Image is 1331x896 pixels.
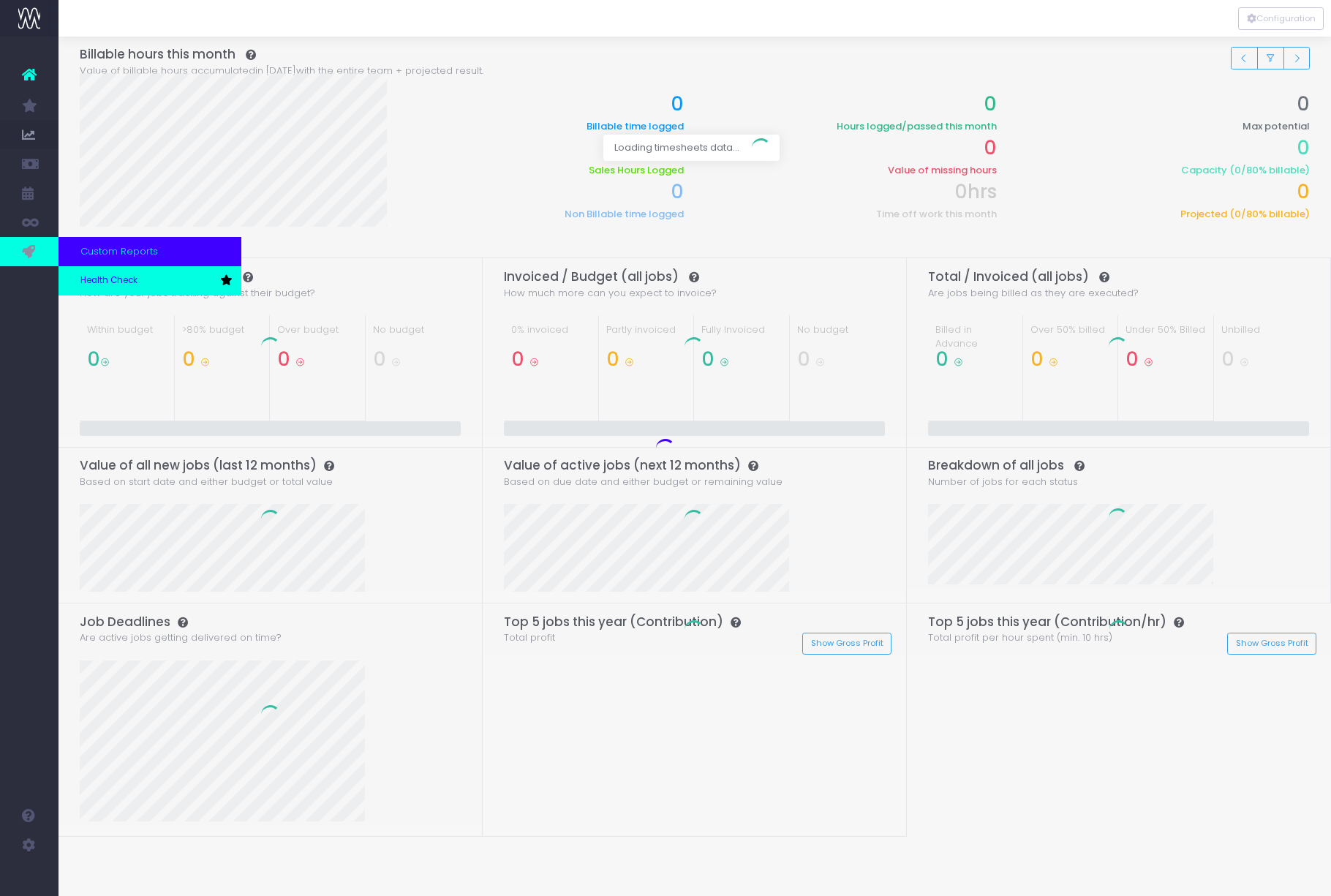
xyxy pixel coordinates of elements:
button: Configuration [1238,7,1324,30]
span: Loading timesheets data... [603,135,750,161]
span: Custom Reports [80,244,158,259]
img: images/default_profile_image.png [18,867,40,889]
div: Vertical button group [1238,7,1324,30]
a: Health Check [59,266,241,295]
span: Health Check [80,274,137,287]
